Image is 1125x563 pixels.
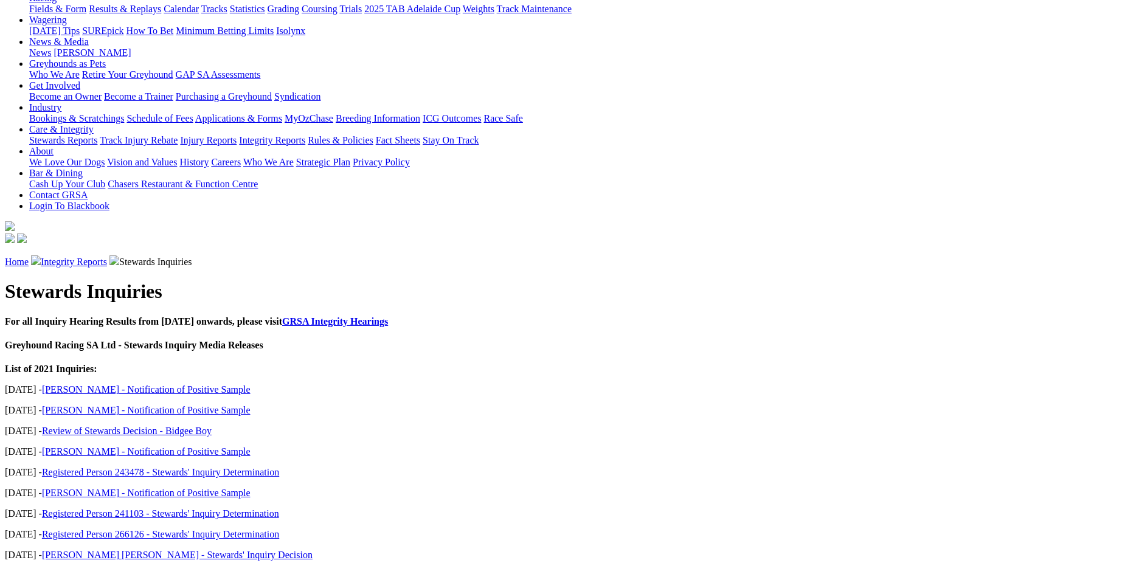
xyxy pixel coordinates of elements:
[29,124,94,134] a: Care & Integrity
[126,26,174,36] a: How To Bet
[376,135,420,145] a: Fact Sheets
[5,550,1120,561] p: [DATE] -
[54,47,131,58] a: [PERSON_NAME]
[89,4,161,14] a: Results & Replays
[274,91,320,102] a: Syndication
[29,146,54,156] a: About
[31,255,41,265] img: chevron-right.svg
[5,221,15,231] img: logo-grsa-white.png
[5,467,1120,478] p: [DATE] -
[29,179,1120,190] div: Bar & Dining
[5,316,388,326] b: For all Inquiry Hearing Results from [DATE] onwards, please visit
[29,36,89,47] a: News & Media
[308,135,373,145] a: Rules & Policies
[29,4,86,14] a: Fields & Form
[107,157,177,167] a: Vision and Values
[42,446,251,457] a: [PERSON_NAME] - Notification of Positive Sample
[336,113,420,123] a: Breeding Information
[108,179,258,189] a: Chasers Restaurant & Function Centre
[5,257,29,267] a: Home
[276,26,305,36] a: Isolynx
[353,157,410,167] a: Privacy Policy
[339,4,362,14] a: Trials
[423,113,481,123] a: ICG Outcomes
[5,384,1120,395] p: [DATE] -
[29,69,80,80] a: Who We Are
[364,4,460,14] a: 2025 TAB Adelaide Cup
[29,47,1120,58] div: News & Media
[42,508,279,519] a: Registered Person 241103 - Stewards' Inquiry Determination
[29,69,1120,80] div: Greyhounds as Pets
[285,113,333,123] a: MyOzChase
[42,384,251,395] a: [PERSON_NAME] - Notification of Positive Sample
[5,280,1120,303] h1: Stewards Inquiries
[5,233,15,243] img: facebook.svg
[483,113,522,123] a: Race Safe
[5,446,1120,457] p: [DATE] -
[29,201,109,211] a: Login To Blackbook
[5,340,1120,351] h4: Greyhound Racing SA Ltd - Stewards Inquiry Media Releases
[42,529,279,539] a: Registered Person 266126 - Stewards' Inquiry Determination
[82,69,173,80] a: Retire Your Greyhound
[42,467,279,477] a: Registered Person 243478 - Stewards' Inquiry Determination
[29,15,67,25] a: Wagering
[29,113,124,123] a: Bookings & Scratchings
[29,179,105,189] a: Cash Up Your Club
[29,4,1120,15] div: Racing
[176,69,261,80] a: GAP SA Assessments
[5,488,1120,499] p: [DATE] -
[282,316,388,326] a: GRSA Integrity Hearings
[29,168,83,178] a: Bar & Dining
[42,405,251,415] a: [PERSON_NAME] - Notification of Positive Sample
[5,508,1120,519] p: [DATE] -
[195,113,282,123] a: Applications & Forms
[302,4,337,14] a: Coursing
[42,488,251,498] a: [PERSON_NAME] - Notification of Positive Sample
[230,4,265,14] a: Statistics
[201,4,227,14] a: Tracks
[17,233,27,243] img: twitter.svg
[164,4,199,14] a: Calendar
[176,91,272,102] a: Purchasing a Greyhound
[296,157,350,167] a: Strategic Plan
[42,550,313,560] a: [PERSON_NAME] [PERSON_NAME] - Stewards' Inquiry Decision
[239,135,305,145] a: Integrity Reports
[29,26,1120,36] div: Wagering
[82,26,123,36] a: SUREpick
[109,255,119,265] img: chevron-right.svg
[5,255,1120,268] p: Stewards Inquiries
[243,157,294,167] a: Who We Are
[423,135,479,145] a: Stay On Track
[497,4,572,14] a: Track Maintenance
[29,135,97,145] a: Stewards Reports
[29,113,1120,124] div: Industry
[29,26,80,36] a: [DATE] Tips
[100,135,178,145] a: Track Injury Rebate
[29,157,105,167] a: We Love Our Dogs
[463,4,494,14] a: Weights
[104,91,173,102] a: Become a Trainer
[29,157,1120,168] div: About
[29,190,88,200] a: Contact GRSA
[211,157,241,167] a: Careers
[5,426,1120,437] p: [DATE] -
[268,4,299,14] a: Grading
[5,405,1120,416] p: [DATE] -
[29,91,1120,102] div: Get Involved
[29,135,1120,146] div: Care & Integrity
[5,529,1120,540] p: [DATE] -
[29,91,102,102] a: Become an Owner
[5,364,97,374] b: List of 2021 Inquiries:
[29,80,80,91] a: Get Involved
[176,26,274,36] a: Minimum Betting Limits
[29,58,106,69] a: Greyhounds as Pets
[179,157,209,167] a: History
[42,426,212,436] a: Review of Stewards Decision - Bidgee Boy
[126,113,193,123] a: Schedule of Fees
[41,257,107,267] a: Integrity Reports
[29,47,51,58] a: News
[180,135,237,145] a: Injury Reports
[29,102,61,112] a: Industry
